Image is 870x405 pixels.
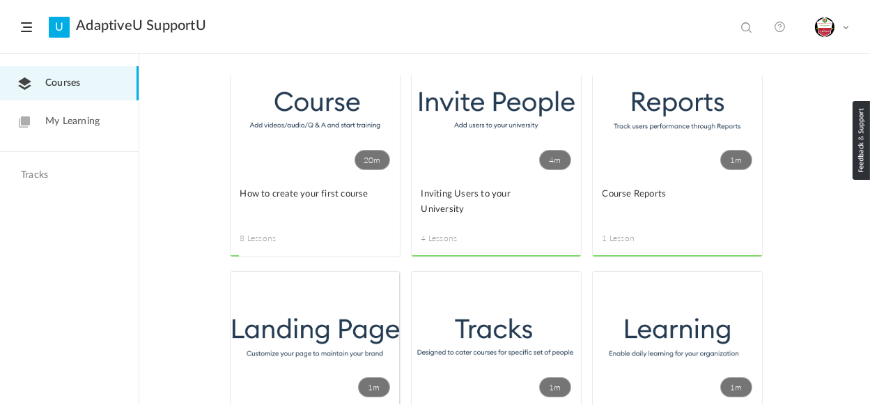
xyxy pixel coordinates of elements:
[603,187,752,218] a: Course Reports
[231,272,400,404] a: 1m
[49,17,70,38] a: U
[355,150,390,170] span: 20m
[539,377,571,397] span: 1m
[539,150,571,170] span: 4m
[421,187,571,218] a: Inviting Users to your University
[358,377,390,397] span: 1m
[412,272,581,404] a: 1m
[853,101,870,180] img: loop_feedback_btn.png
[603,187,731,202] span: Course Reports
[240,187,390,218] a: How to create your first course
[593,272,762,404] a: 1m
[815,17,834,37] img: miti-certificate.png
[720,150,752,170] span: 1m
[720,377,752,397] span: 1m
[45,114,100,129] span: My Learning
[421,232,497,245] span: 4 Lessons
[421,187,550,217] span: Inviting Users to your University
[76,17,206,34] a: AdaptiveU SupportU
[593,45,762,177] a: 1m
[412,45,581,177] a: 4m
[45,76,80,91] span: Courses
[603,232,678,245] span: 1 Lesson
[240,232,316,245] span: 8 Lessons
[231,45,400,177] a: 20m
[240,187,369,202] span: How to create your first course
[21,169,114,181] h4: Tracks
